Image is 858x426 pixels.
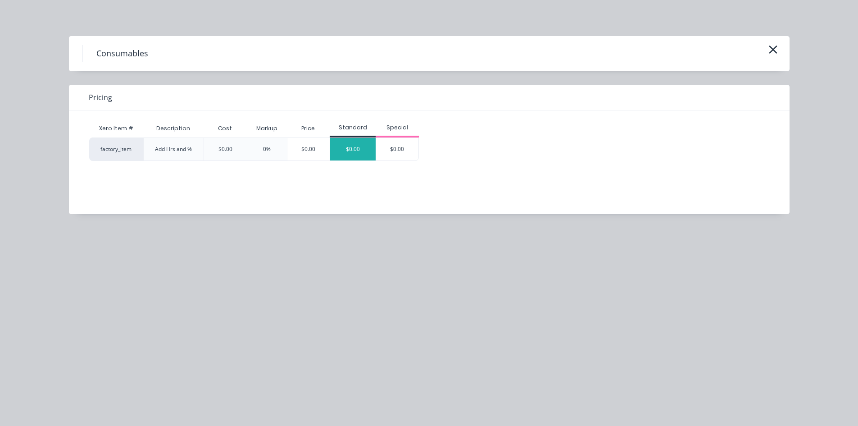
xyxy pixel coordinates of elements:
[330,138,376,160] div: $0.00
[89,119,143,137] div: Xero Item #
[82,45,162,62] h4: Consumables
[89,92,112,103] span: Pricing
[376,124,419,132] div: Special
[376,138,418,160] div: $0.00
[247,119,287,137] div: Markup
[89,137,143,161] div: factory_item
[263,145,271,153] div: 0%
[218,145,232,153] div: $0.00
[149,117,197,140] div: Description
[287,119,330,137] div: Price
[287,138,330,160] div: $0.00
[204,119,247,137] div: Cost
[330,124,376,132] div: Standard
[155,145,192,153] div: Add Hrs and %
